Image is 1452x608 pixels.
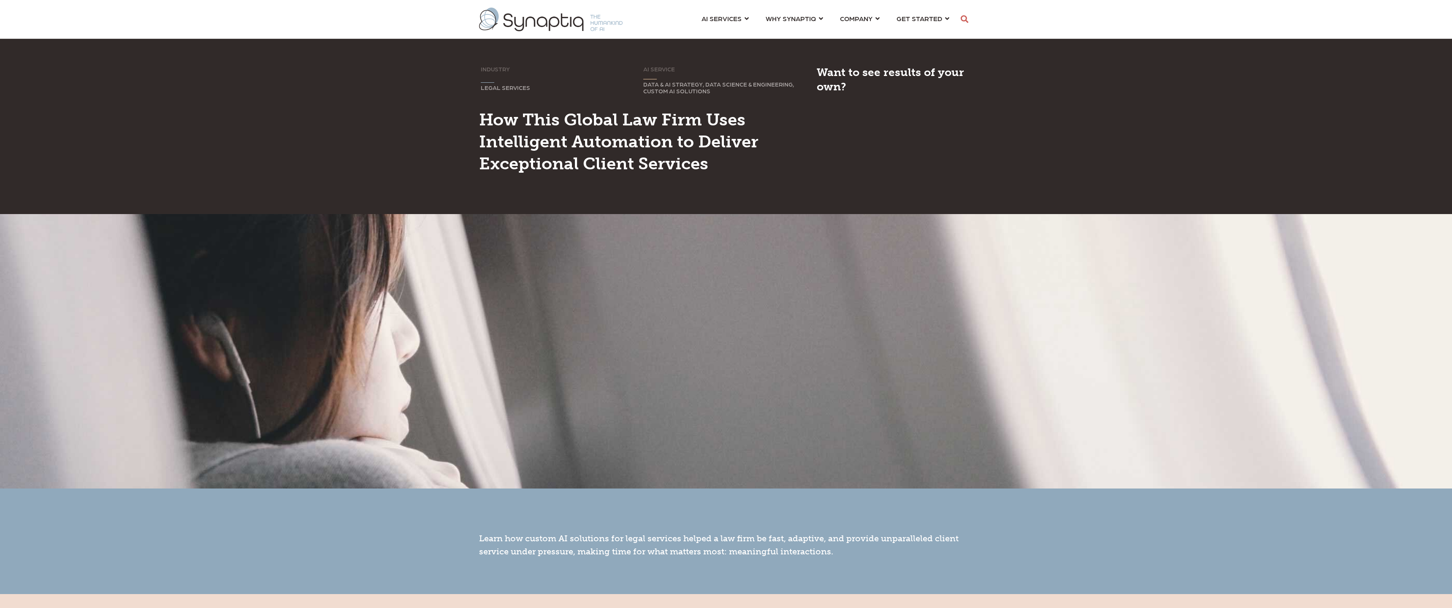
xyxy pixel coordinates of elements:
[766,14,816,22] span: WHY SYNAPTIQ
[481,84,530,91] span: LEGAL SERVICES
[897,11,949,26] a: GET STARTED
[481,82,494,83] svg: Sorry, your browser does not support inline SVG.
[481,65,510,72] span: INDUSTRY
[766,11,823,26] a: WHY SYNAPTIQ
[693,4,958,35] nav: menu
[897,14,942,22] span: GET STARTED
[479,533,959,556] span: Learn how custom AI solutions for legal services helped a law firm be fast, adaptive, and provide...
[643,81,794,94] span: DATA & AI STRATEGY, DATA SCIENCE & ENGINEERING, CUSTOM AI SOLUTIONS
[702,14,742,22] span: AI SERVICES
[840,14,872,22] span: COMPANY
[479,8,623,31] img: synaptiq logo-2
[817,65,973,94] h3: Want to see results of your own?
[643,79,657,80] svg: Sorry, your browser does not support inline SVG.
[643,65,675,72] span: AI SERVICE
[702,11,749,26] a: AI SERVICES
[479,109,759,174] span: How This Global Law Firm Uses Intelligent Automation to Deliver Exceptional Client Services
[840,11,880,26] a: COMPANY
